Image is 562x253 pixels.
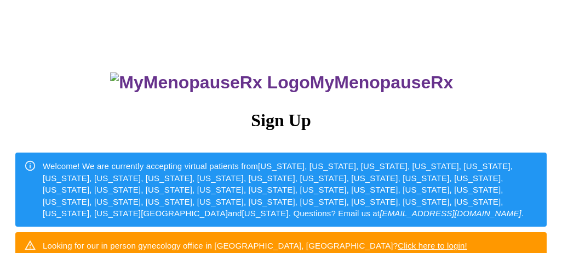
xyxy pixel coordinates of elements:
[398,241,467,250] a: Click here to login!
[380,209,521,218] em: [EMAIL_ADDRESS][DOMAIN_NAME]
[15,110,547,131] h3: Sign Up
[17,72,547,93] h3: MyMenopauseRx
[43,156,538,223] div: Welcome! We are currently accepting virtual patients from [US_STATE], [US_STATE], [US_STATE], [US...
[110,72,309,93] img: MyMenopauseRx Logo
